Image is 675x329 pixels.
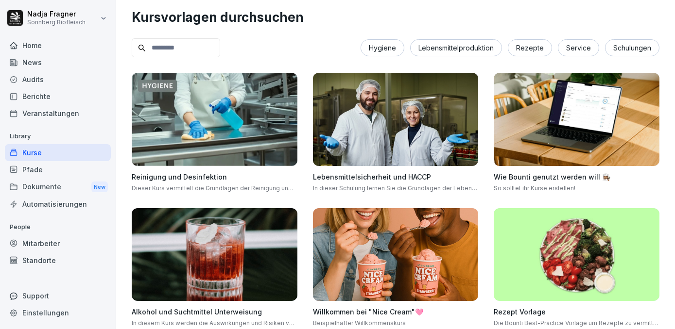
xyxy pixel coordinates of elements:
[5,252,111,269] a: Standorte
[508,39,552,56] div: Rezepte
[132,208,297,301] img: r9f294wq4cndzvq6mzt1bbrd.png
[5,235,111,252] a: Mitarbeiter
[313,73,479,166] img: np8timnq3qj8z7jdjwtlli73.png
[313,307,479,317] h4: Willkommen bei "Nice Cream"🩷
[5,178,111,196] div: Dokumente
[5,287,111,304] div: Support
[5,105,111,122] a: Veranstaltungen
[5,196,111,213] a: Automatisierungen
[558,39,599,56] div: Service
[132,319,297,328] p: In diesem Kurs werden die Auswirkungen und Risiken von [MEDICAL_DATA], Rauchen, Medikamenten und ...
[313,208,479,301] img: fznu17m1ob8tvsr7inydjegy.png
[132,172,297,182] h4: Reinigung und Desinfektion
[5,129,111,144] p: Library
[5,161,111,178] a: Pfade
[5,88,111,105] a: Berichte
[5,219,111,235] p: People
[494,208,659,301] img: b3scv1ka9fo4r8z7pnfn70nb.png
[410,39,502,56] div: Lebensmittelproduktion
[313,172,479,182] h4: Lebensmittelsicherheit und HACCP
[605,39,659,56] div: Schulungen
[132,184,297,193] p: Dieser Kurs vermittelt die Grundlagen der Reinigung und Desinfektion in der Lebensmittelproduktion.
[313,319,479,328] p: Beispielhafter Willkommenskurs
[494,73,659,166] img: bqcw87wt3eaim098drrkbvff.png
[5,54,111,71] a: News
[494,307,659,317] h4: Rezept Vorlage
[5,178,111,196] a: DokumenteNew
[494,184,659,193] p: So solltet ihr Kurse erstellen!
[313,184,479,193] p: In dieser Schulung lernen Sie die Grundlagen der Lebensmittelsicherheit und des HACCP-Systems ken...
[5,144,111,161] a: Kurse
[494,319,659,328] p: Die Bounti Best-Practice Vorlage um Rezepte zu vermitteln. Anschaulich, einfach und spielerisch. 🥗
[132,307,297,317] h4: Alkohol und Suchtmittel Unterweisung
[5,304,111,321] a: Einstellungen
[91,181,108,193] div: New
[5,71,111,88] a: Audits
[27,10,86,18] p: Nadja Fragner
[132,73,297,166] img: hqs2rtymb8uaablm631q6ifx.png
[361,39,404,56] div: Hygiene
[5,37,111,54] a: Home
[494,172,659,182] h4: Wie Bounti genutzt werden will 👩🏽‍🍳
[132,8,659,27] h1: Kursvorlagen durchsuchen
[27,19,86,26] p: Sonnberg Biofleisch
